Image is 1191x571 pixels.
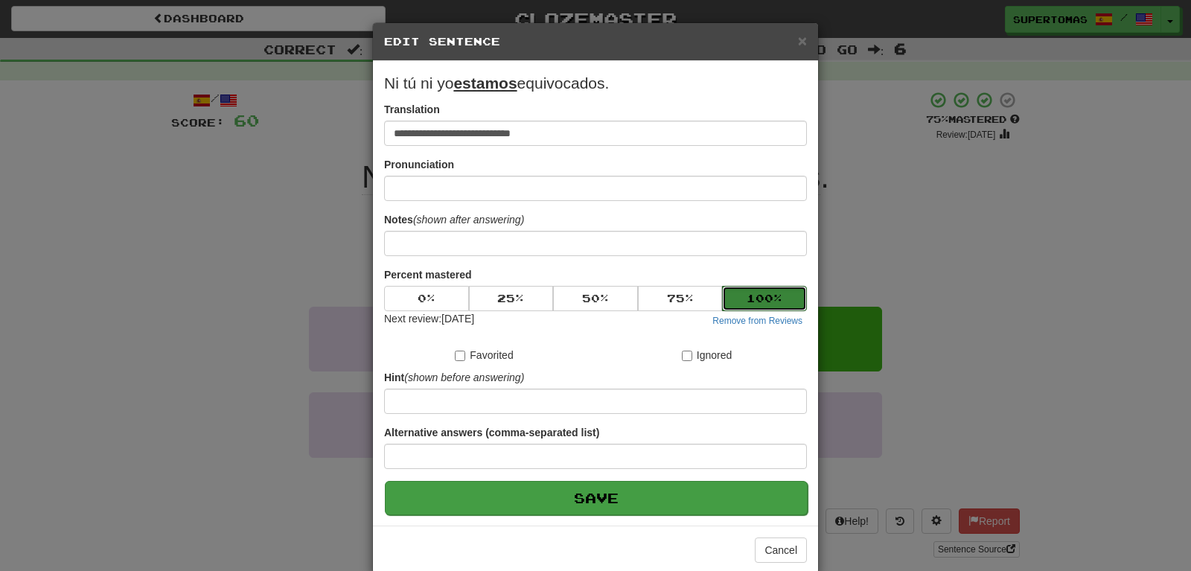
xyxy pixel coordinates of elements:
[385,481,808,515] button: Save
[638,286,723,311] button: 75%
[384,370,524,385] label: Hint
[413,214,524,226] em: (shown after answering)
[384,286,469,311] button: 0%
[682,348,732,363] label: Ignored
[469,286,554,311] button: 25%
[798,33,807,48] button: Close
[384,34,807,49] h5: Edit Sentence
[384,212,524,227] label: Notes
[384,311,474,329] div: Next review: [DATE]
[455,348,513,363] label: Favorited
[553,286,638,311] button: 50%
[755,537,807,563] button: Cancel
[798,32,807,49] span: ×
[384,102,440,117] label: Translation
[682,351,692,361] input: Ignored
[384,72,807,95] p: Ni tú ni yo equivocados.
[455,351,465,361] input: Favorited
[384,157,454,172] label: Pronunciation
[722,286,807,311] button: 100%
[453,74,517,92] u: estamos
[384,425,599,440] label: Alternative answers (comma-separated list)
[384,267,472,282] label: Percent mastered
[708,313,807,329] button: Remove from Reviews
[384,286,807,311] div: Percent mastered
[404,371,524,383] em: (shown before answering)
